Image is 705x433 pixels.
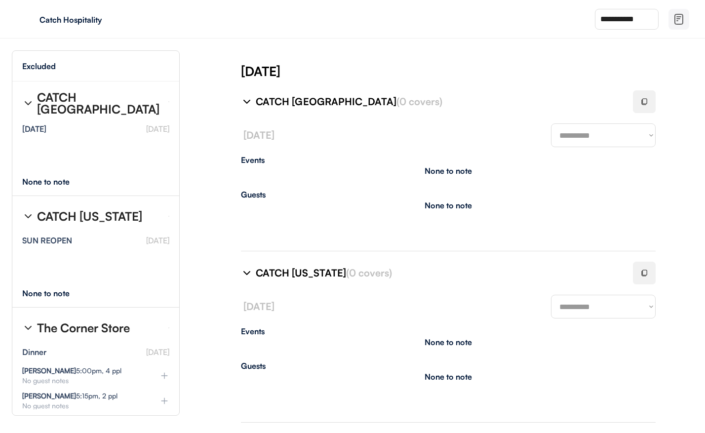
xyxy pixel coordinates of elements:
strong: [PERSON_NAME] [22,366,76,375]
img: file-02.svg [673,13,685,25]
font: (0 covers) [346,267,392,279]
div: No guest notes [22,377,144,384]
div: None to note [425,201,472,209]
div: None to note [22,289,88,297]
img: chevron-right%20%281%29.svg [22,322,34,334]
div: Guests [241,362,656,370]
font: [DATE] [243,300,274,313]
div: 5:00pm, 4 ppl [22,367,121,374]
div: 5:15pm, 2 ppl [22,393,117,399]
font: (0 covers) [396,95,442,108]
div: No guest notes [22,402,144,409]
img: chevron-right%20%281%29.svg [241,96,253,108]
div: SUN REOPEN [22,236,72,244]
div: None to note [425,373,472,381]
strong: [PERSON_NAME] [22,392,76,400]
div: [DATE] [241,62,705,80]
div: Guests [241,191,656,198]
div: None to note [22,178,88,186]
div: [DATE] [22,125,46,133]
div: CATCH [GEOGRAPHIC_DATA] [37,91,160,115]
img: chevron-right%20%281%29.svg [241,267,253,279]
font: [DATE] [146,124,169,134]
img: chevron-right%20%281%29.svg [22,210,34,222]
img: plus%20%281%29.svg [159,371,169,381]
img: yH5BAEAAAAALAAAAAABAAEAAAIBRAA7 [20,11,36,27]
div: Dinner [22,348,46,356]
font: [DATE] [243,129,274,141]
font: [DATE] [146,236,169,245]
img: plus%20%281%29.svg [159,396,169,406]
div: Catch Hospitality [39,16,164,24]
div: Events [241,156,656,164]
div: CATCH [US_STATE] [37,210,142,222]
div: Excluded [22,62,56,70]
div: CATCH [US_STATE] [256,266,621,280]
img: chevron-right%20%281%29.svg [22,97,34,109]
div: Events [241,327,656,335]
font: [DATE] [146,347,169,357]
div: None to note [425,338,472,346]
div: CATCH [GEOGRAPHIC_DATA] [256,95,621,109]
div: None to note [425,167,472,175]
div: The Corner Store [37,322,130,334]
